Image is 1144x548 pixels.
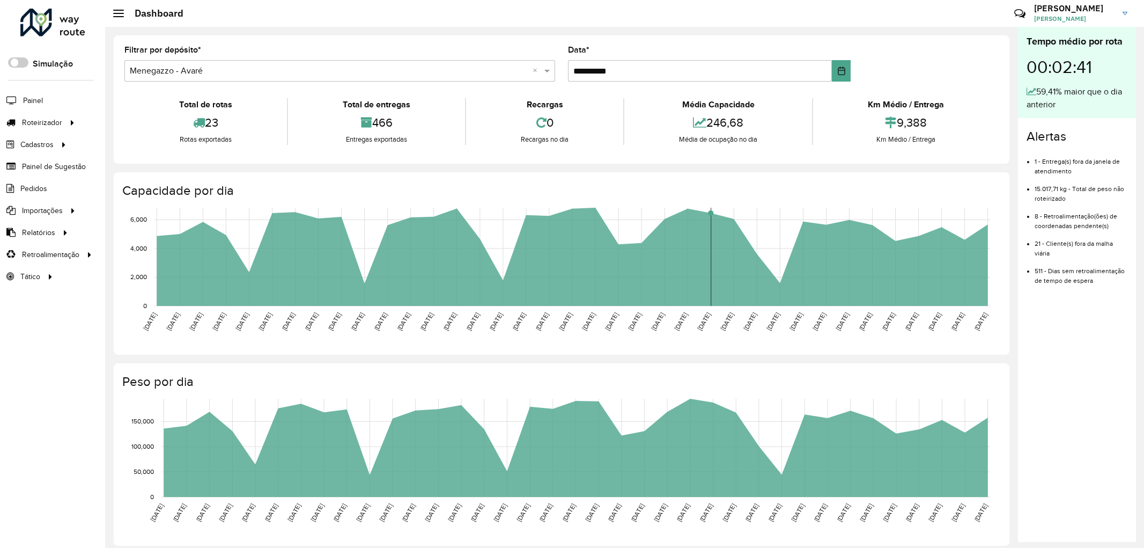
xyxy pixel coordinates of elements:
text: 0 [150,493,154,500]
div: Média de ocupação no dia [627,134,809,145]
text: [DATE] [858,311,873,332]
div: Tempo médio por rota [1027,34,1127,49]
text: [DATE] [813,502,828,523]
text: [DATE] [172,502,187,523]
text: [DATE] [309,502,324,523]
li: 21 - Cliente(s) fora da malha viária [1035,231,1127,258]
text: 4,000 [130,245,147,252]
text: [DATE] [492,502,508,523]
div: Entregas exportadas [291,134,462,145]
text: [DATE] [719,311,735,332]
text: [DATE] [604,311,619,332]
label: Filtrar por depósito [124,43,201,56]
text: [DATE] [881,311,896,332]
text: [DATE] [557,311,573,332]
div: Km Médio / Entrega [816,98,996,111]
text: 0 [143,302,147,309]
text: [DATE] [767,502,783,523]
span: Painel [23,95,43,106]
text: [DATE] [581,311,596,332]
div: 0 [469,111,621,134]
li: 511 - Dias sem retroalimentação de tempo de espera [1035,258,1127,286]
a: Contato Rápido [1008,2,1031,25]
label: Data [568,43,589,56]
div: Rotas exportadas [127,134,284,145]
div: Km Médio / Entrega [816,134,996,145]
div: Média Capacidade [627,98,809,111]
text: [DATE] [904,502,920,523]
text: [DATE] [378,502,394,523]
div: 00:02:41 [1027,49,1127,85]
text: [DATE] [927,311,942,332]
text: [DATE] [721,502,737,523]
div: 23 [127,111,284,134]
text: [DATE] [263,502,279,523]
text: [DATE] [950,502,966,523]
text: [DATE] [627,311,643,332]
span: Pedidos [20,183,47,194]
text: [DATE] [515,502,531,523]
text: [DATE] [442,311,457,332]
text: [DATE] [511,311,527,332]
text: [DATE] [836,502,851,523]
text: [DATE] [149,502,165,523]
span: Retroalimentação [22,249,79,260]
text: [DATE] [304,311,319,332]
text: [DATE] [811,311,827,332]
text: 150,000 [131,418,154,425]
text: [DATE] [469,502,485,523]
div: Total de entregas [291,98,462,111]
text: [DATE] [859,502,874,523]
text: [DATE] [835,311,850,332]
text: [DATE] [788,311,804,332]
text: [DATE] [744,502,759,523]
span: Clear all [533,64,542,77]
text: [DATE] [350,311,365,332]
li: 15.017,71 kg - Total de peso não roteirizado [1035,176,1127,203]
text: [DATE] [584,502,600,523]
text: [DATE] [465,311,481,332]
text: [DATE] [765,311,781,332]
text: [DATE] [561,502,577,523]
text: [DATE] [973,311,988,332]
div: Recargas [469,98,621,111]
text: [DATE] [401,502,416,523]
text: [DATE] [790,502,806,523]
text: [DATE] [973,502,988,523]
text: [DATE] [698,502,714,523]
span: Tático [20,271,40,282]
div: 59,41% maior que o dia anterior [1027,85,1127,111]
text: [DATE] [188,311,204,332]
text: [DATE] [142,311,158,332]
span: Cadastros [20,139,54,150]
text: [DATE] [950,311,965,332]
h4: Peso por dia [122,374,999,390]
text: [DATE] [696,311,712,332]
text: [DATE] [607,502,622,523]
text: 50,000 [134,468,154,475]
text: [DATE] [653,502,668,523]
text: [DATE] [419,311,434,332]
div: 246,68 [627,111,809,134]
text: [DATE] [927,502,943,523]
text: [DATE] [355,502,371,523]
div: 9,388 [816,111,996,134]
text: [DATE] [675,502,691,523]
text: [DATE] [234,311,250,332]
h3: [PERSON_NAME] [1034,3,1115,13]
h4: Alertas [1027,129,1127,144]
text: [DATE] [281,311,296,332]
text: 6,000 [130,216,147,223]
span: [PERSON_NAME] [1034,14,1115,24]
text: [DATE] [673,311,689,332]
text: [DATE] [240,502,256,523]
text: [DATE] [534,311,550,332]
div: 466 [291,111,462,134]
text: [DATE] [257,311,273,332]
div: Recargas no dia [469,134,621,145]
text: [DATE] [211,311,227,332]
text: [DATE] [218,502,233,523]
span: Relatórios [22,227,55,238]
div: Total de rotas [127,98,284,111]
text: [DATE] [286,502,302,523]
